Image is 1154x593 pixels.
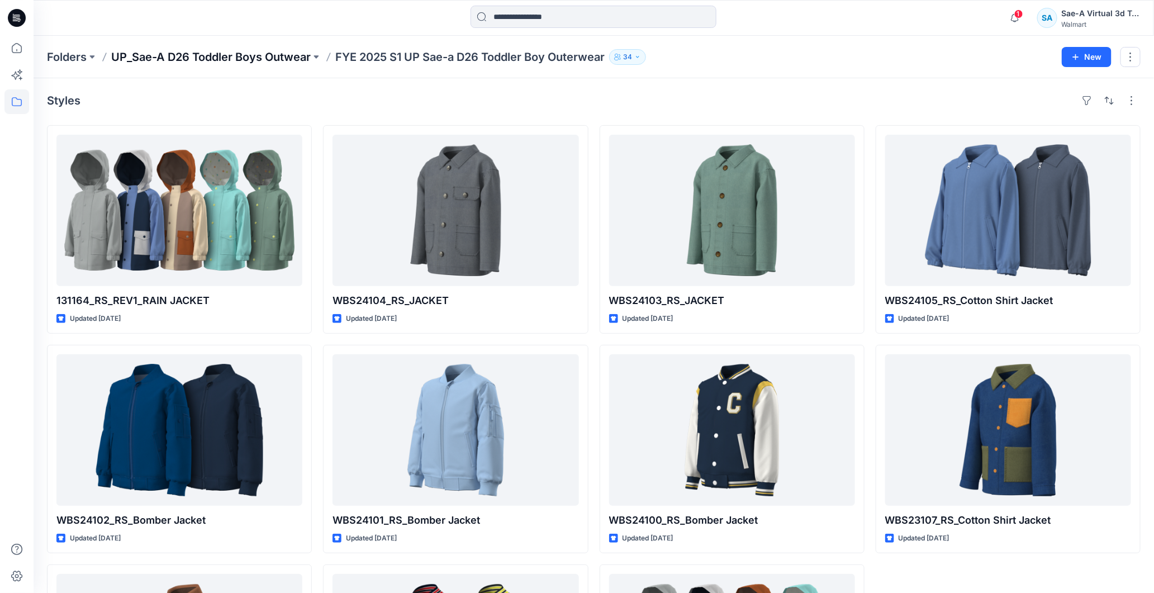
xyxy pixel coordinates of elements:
p: Updated [DATE] [346,313,397,325]
a: WBS24101_RS_Bomber Jacket [333,354,578,506]
p: WBS24101_RS_Bomber Jacket [333,513,578,528]
a: WBS24103_RS_JACKET [609,135,855,286]
div: Sae-A Virtual 3d Team [1062,7,1140,20]
a: WBS24105_RS_Cotton Shirt Jacket [885,135,1131,286]
p: WBS24105_RS_Cotton Shirt Jacket [885,293,1131,309]
p: Updated [DATE] [623,533,673,544]
p: WBS24103_RS_JACKET [609,293,855,309]
p: Updated [DATE] [899,313,949,325]
button: 34 [609,49,646,65]
p: WBS24104_RS_JACKET [333,293,578,309]
a: WBS23107_RS_Cotton Shirt Jacket [885,354,1131,506]
p: Updated [DATE] [70,533,121,544]
p: WBS24102_RS_Bomber Jacket [56,513,302,528]
div: SA [1037,8,1057,28]
p: Updated [DATE] [70,313,121,325]
p: WBS23107_RS_Cotton Shirt Jacket [885,513,1131,528]
p: Updated [DATE] [346,533,397,544]
a: WBS24104_RS_JACKET [333,135,578,286]
a: WBS24100_RS_Bomber Jacket [609,354,855,506]
p: 34 [623,51,632,63]
p: Updated [DATE] [899,533,949,544]
p: 131164_RS_REV1_RAIN JACKET [56,293,302,309]
p: FYE 2025 S1 UP Sae-a D26 Toddler Boy Outerwear [335,49,605,65]
p: WBS24100_RS_Bomber Jacket [609,513,855,528]
div: Walmart [1062,20,1140,29]
a: 131164_RS_REV1_RAIN JACKET [56,135,302,286]
p: Updated [DATE] [623,313,673,325]
h4: Styles [47,94,80,107]
button: New [1062,47,1112,67]
span: 1 [1014,10,1023,18]
a: WBS24102_RS_Bomber Jacket [56,354,302,506]
a: Folders [47,49,87,65]
a: UP_Sae-A D26 Toddler Boys Outwear [111,49,311,65]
